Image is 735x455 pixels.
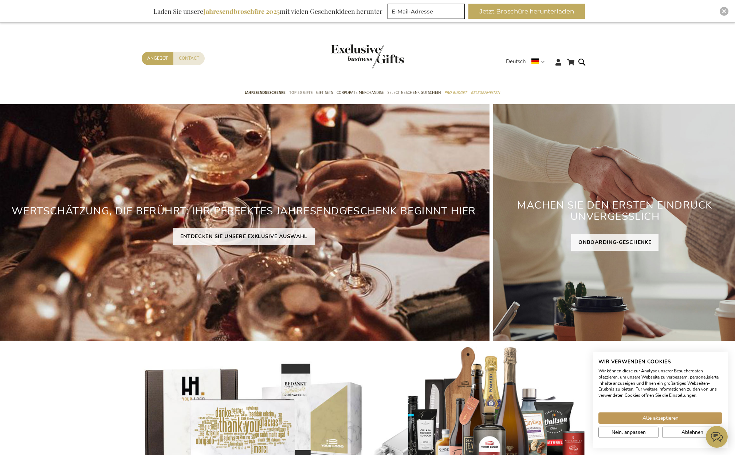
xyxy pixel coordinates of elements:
[598,368,722,399] p: Wir können diese zur Analyse unserer Besucherdaten platzieren, um unsere Webseite zu verbessern, ...
[506,58,550,66] div: Deutsch
[150,4,386,19] div: Laden Sie unsere mit vielen Geschenkideen herunter
[598,412,722,424] button: Akzeptieren Sie alle cookies
[598,427,659,438] button: cookie Einstellungen anpassen
[720,7,728,16] div: Close
[337,89,384,96] span: Corporate Merchandise
[173,228,315,245] a: ENTDECKEN SIE UNSERE EXKLUSIVE AUSWAHL
[388,4,467,21] form: marketing offers and promotions
[289,89,313,96] span: TOP 50 Gifts
[468,4,585,19] button: Jetzt Broschüre herunterladen
[681,428,703,436] span: Ablehnen
[388,4,465,19] input: E-Mail-Adresse
[598,359,722,365] h2: Wir verwenden Cookies
[471,89,500,96] span: Gelegenheiten
[662,427,722,438] button: Alle verweigern cookies
[612,428,646,436] span: Nein, anpassen
[706,426,728,448] iframe: belco-activator-frame
[722,9,726,13] img: Close
[506,58,526,66] span: Deutsch
[388,89,441,96] span: Select Geschenk Gutschein
[316,89,333,96] span: Gift Sets
[331,44,367,68] a: store logo
[331,44,404,68] img: Exclusive Business gifts logo
[142,52,173,65] a: Angebot
[203,7,280,16] b: Jahresendbroschüre 2025
[642,414,679,422] span: Alle akzeptieren
[173,52,205,65] a: Contact
[571,234,659,251] a: ONBOARDING-GESCHENKE
[444,89,467,96] span: Pro Budget
[245,89,286,96] span: Jahresendgeschenke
